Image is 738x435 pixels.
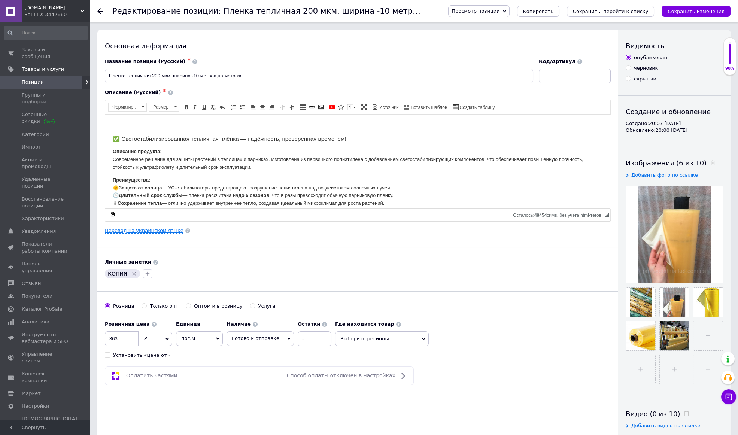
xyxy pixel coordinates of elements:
[298,321,321,327] b: Остатки
[298,331,331,346] input: -
[517,6,559,17] button: Копировать
[378,104,398,111] span: Источник
[22,241,69,254] span: Показатели работы компании
[626,41,723,51] div: Видимость
[232,335,279,341] span: Готово к отправке
[24,4,81,11] span: profexpertmarket.com.ua
[191,103,199,111] a: Курсив (Ctrl+I)
[7,34,57,40] strong: Описание продукта:
[279,103,287,111] a: Уменьшить отступ
[335,331,429,346] span: Выберите регионы
[634,54,667,61] div: опубликован
[299,103,307,111] a: Таблица
[403,103,448,111] a: Вставить шаблон
[200,103,208,111] a: Подчеркнутый (Ctrl+U)
[227,321,251,327] b: Наличие
[22,111,69,125] span: Сезонные скидки
[112,7,469,16] h1: Редактирование позиции: Пленка тепличная 200 мкм. ширина -10 метров,на метраж
[150,303,178,310] div: Только опт
[7,62,498,140] p: 🌞 — УФ-стабилизаторы предотвращают разрушение полиэтилена под воздействием солнечных лучей. 🕒 — п...
[371,103,400,111] a: Источник
[113,303,134,310] div: Розница
[513,211,605,218] div: Подсчет символов
[13,70,57,76] strong: Защита от солнца
[721,389,736,404] button: Чат с покупателем
[22,46,69,60] span: Заказы и сообщения
[410,104,447,111] span: Вставить шаблон
[187,57,191,62] span: ✱
[22,131,49,138] span: Категории
[218,103,226,111] a: Отменить (Ctrl+Z)
[22,351,69,364] span: Управление сайтом
[337,103,345,111] a: Вставить иконку
[626,158,723,168] div: Изображения (6 из 10)
[163,88,166,93] span: ✱
[131,271,137,277] svg: Удалить метку
[97,8,103,14] div: Вернуться назад
[105,331,139,346] input: 0
[287,372,395,378] span: Способ оплаты отключен в настройках
[22,66,64,73] span: Товары и услуги
[258,103,267,111] a: По центру
[631,172,698,178] span: Добавить фото по ссылке
[209,103,217,111] a: Убрать форматирование
[267,103,276,111] a: По правому краю
[634,76,656,82] div: скрытый
[573,9,649,14] i: Сохранить, перейти к списку
[22,371,69,384] span: Кошелек компании
[335,321,394,327] b: Где находится товар
[662,6,731,17] button: Сохранить изменения
[194,303,242,310] div: Оптом и в розницу
[22,79,44,86] span: Позиции
[109,103,139,111] span: Форматирование
[22,261,69,274] span: Панель управления
[317,103,325,111] a: Изображение
[22,403,49,410] span: Настройки
[22,156,69,170] span: Акции и промокоды
[328,103,336,111] a: Добавить видео с YouTube
[22,280,42,287] span: Отзывы
[258,303,276,310] div: Услуга
[105,58,185,64] span: Название позиции (Русский)
[105,41,611,51] div: Основная информация
[12,86,57,91] strong: Сохранение тепла
[108,271,127,277] span: КОПИЯ
[626,127,723,134] div: Обновлено: 20:00 [DATE]
[724,66,736,71] div: 90%
[4,26,88,40] input: Поиск
[105,228,183,234] a: Перевод на украинском языке
[631,423,700,428] span: Добавить видео по ссылке
[626,120,723,127] div: Создано: 20:07 [DATE]
[109,210,117,218] a: Сделать резервную копию сейчас
[523,9,553,14] span: Копировать
[626,410,680,418] span: Видео (0 из 10)
[626,107,723,116] div: Создание и обновление
[539,58,575,64] span: Код/Артикул
[144,336,148,341] span: ₴
[182,103,190,111] a: Полужирный (Ctrl+B)
[459,104,495,111] span: Создать таблицу
[452,103,496,111] a: Создать таблицу
[133,78,164,83] strong: до 6 сезонов
[534,213,547,218] span: 48454
[7,7,498,209] body: Визуальный текстовый редактор, C0CD2160-CABC-49FF-9342-050E99818399
[105,259,151,265] b: Личные заметки
[567,6,655,17] button: Сохранить, перейти к списку
[22,215,64,222] span: Характеристики
[634,65,658,72] div: черновик
[22,228,56,235] span: Уведомления
[7,21,498,28] h3: ✅ Светостабилизированная тепличная плёнка — надёжность, проверенная временем!
[108,103,147,112] a: Форматирование
[238,103,246,111] a: Вставить / удалить маркированный список
[105,89,161,95] span: Описание (Русский)
[229,103,237,111] a: Вставить / удалить нумерованный список
[308,103,316,111] a: Вставить/Редактировать ссылку (Ctrl+L)
[22,92,69,105] span: Группы и подборки
[7,63,45,68] strong: Преимущества:
[346,103,357,111] a: Вставить сообщение
[176,321,200,327] b: Единица
[668,9,725,14] i: Сохранить изменения
[13,78,77,83] strong: Длительный срок службы
[105,115,610,208] iframe: Визуальный текстовый редактор, C0CD2160-CABC-49FF-9342-050E99818399
[605,213,609,217] span: Перетащите для изменения размера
